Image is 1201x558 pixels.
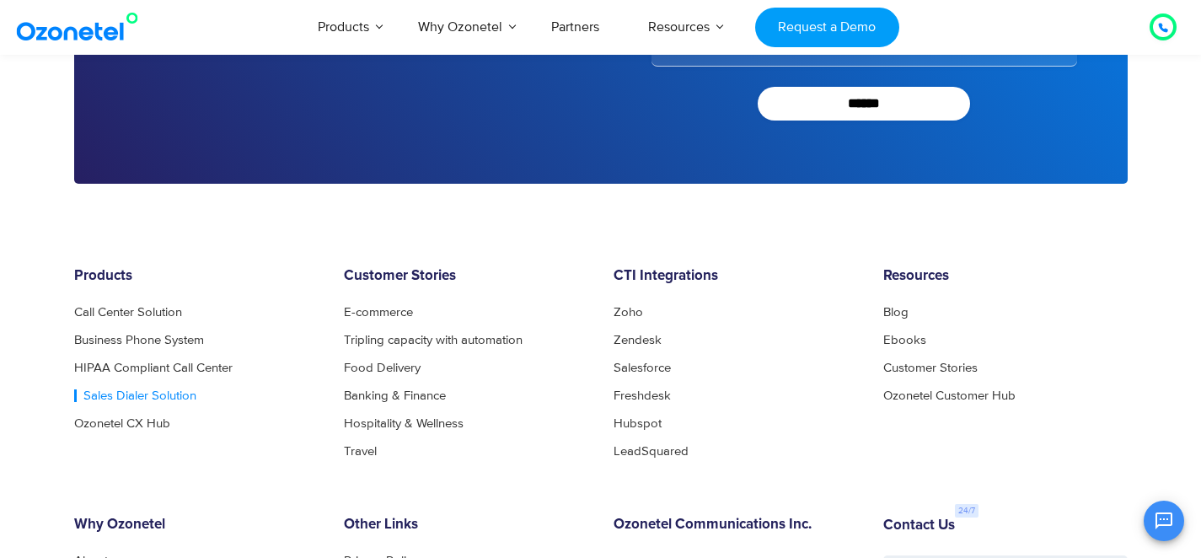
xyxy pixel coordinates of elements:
[74,334,204,346] a: Business Phone System
[74,517,319,534] h6: Why Ozonetel
[74,389,196,402] a: Sales Dialer Solution
[1144,501,1184,541] button: Open chat
[74,268,319,285] h6: Products
[883,362,978,374] a: Customer Stories
[614,417,662,430] a: Hubspot
[614,517,858,534] h6: Ozonetel Communications Inc.
[344,517,588,534] h6: Other Links
[614,445,689,458] a: LeadSquared
[614,389,671,402] a: Freshdesk
[344,417,464,430] a: Hospitality & Wellness
[344,268,588,285] h6: Customer Stories
[883,306,909,319] a: Blog
[614,334,662,346] a: Zendesk
[614,306,643,319] a: Zoho
[344,334,523,346] a: Tripling capacity with automation
[883,389,1016,402] a: Ozonetel Customer Hub
[344,362,421,374] a: Food Delivery
[74,306,182,319] a: Call Center Solution
[74,362,233,374] a: HIPAA Compliant Call Center
[883,268,1128,285] h6: Resources
[614,268,858,285] h6: CTI Integrations
[344,389,446,402] a: Banking & Finance
[755,8,899,47] a: Request a Demo
[614,362,671,374] a: Salesforce
[344,445,377,458] a: Travel
[344,306,413,319] a: E-commerce
[74,417,170,430] a: Ozonetel CX Hub
[883,334,926,346] a: Ebooks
